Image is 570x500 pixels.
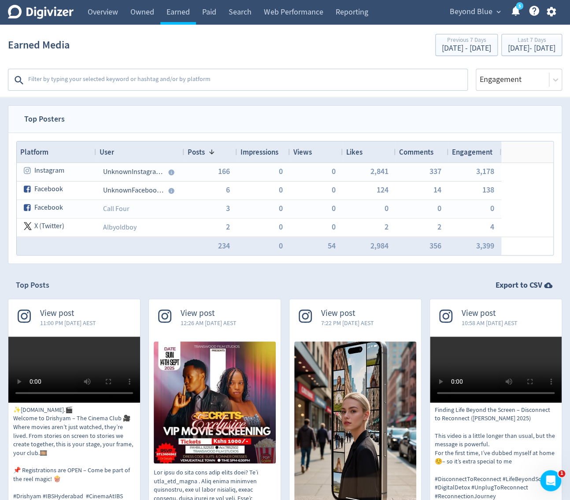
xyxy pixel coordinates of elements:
[516,2,523,10] a: 5
[450,5,492,19] span: Beyond Blue
[370,242,389,250] span: 2,984
[181,308,237,319] span: View post
[154,341,276,463] img: You want to know what grit looks like? It’s this_guy_majid . Life keeps throwing curveballs, but ...
[501,34,562,56] button: Last 7 Days[DATE]- [DATE]
[181,319,237,327] span: 12:26 AM [DATE] AEST
[442,37,491,44] div: Previous 7 Days
[188,147,205,157] span: Posts
[332,167,336,175] button: 0
[447,5,503,19] button: Beyond Blue
[370,167,389,175] button: 2,841
[279,223,283,231] button: 0
[332,204,336,212] button: 0
[218,242,230,250] button: 234
[24,167,32,174] svg: instagram
[34,181,63,198] span: Facebook
[279,186,283,194] button: 0
[462,319,518,327] span: 10:58 AM [DATE] AEST
[332,223,336,231] button: 0
[40,319,96,327] span: 11:00 PM [DATE] AEST
[241,147,278,157] span: Impressions
[437,223,441,231] button: 2
[328,242,336,250] button: 54
[437,204,441,212] button: 0
[103,223,137,232] a: Albyoldboy
[399,147,433,157] span: Comments
[476,167,494,175] span: 3,178
[495,8,503,16] span: expand_more
[490,223,494,231] button: 4
[482,186,494,194] span: 138
[8,31,70,59] h1: Earned Media
[279,204,283,212] span: 0
[103,186,177,195] span: Unknown Facebook Users
[34,199,63,216] span: Facebook
[34,218,64,235] span: X (Twitter)
[20,147,48,157] span: Platform
[279,167,283,175] button: 0
[226,186,230,194] button: 6
[462,308,518,319] span: View post
[452,147,492,157] span: Engagement
[429,242,441,250] button: 356
[16,280,49,291] h2: Top Posts
[508,37,555,44] div: Last 7 Days
[24,204,32,211] svg: facebook
[40,308,96,319] span: View post
[496,280,542,291] strong: Export to CSV
[24,185,32,193] svg: facebook
[226,204,230,212] button: 3
[476,242,494,250] button: 3,399
[103,204,130,213] a: Call Four
[100,147,114,157] span: User
[429,167,441,175] button: 337
[16,106,73,133] span: Top Posters
[435,34,498,56] button: Previous 7 Days[DATE] - [DATE]
[508,44,555,52] div: [DATE] - [DATE]
[24,222,32,230] svg: twitter
[293,147,312,157] span: Views
[490,204,494,212] button: 0
[103,167,178,176] span: Unknown Instagram Users
[218,167,230,175] button: 166
[385,204,389,212] button: 0
[34,162,64,179] span: Instagram
[385,223,389,231] button: 2
[558,470,565,477] span: 1
[226,223,230,231] button: 2
[540,470,561,491] iframe: Intercom live chat
[321,319,374,327] span: 7:22 PM [DATE] AEST
[518,3,521,9] text: 5
[321,308,374,319] span: View post
[442,44,491,52] div: [DATE] - [DATE]
[279,242,283,250] button: 0
[346,147,363,157] span: Likes
[332,186,336,194] button: 0
[377,186,389,194] button: 124
[433,186,441,194] span: 14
